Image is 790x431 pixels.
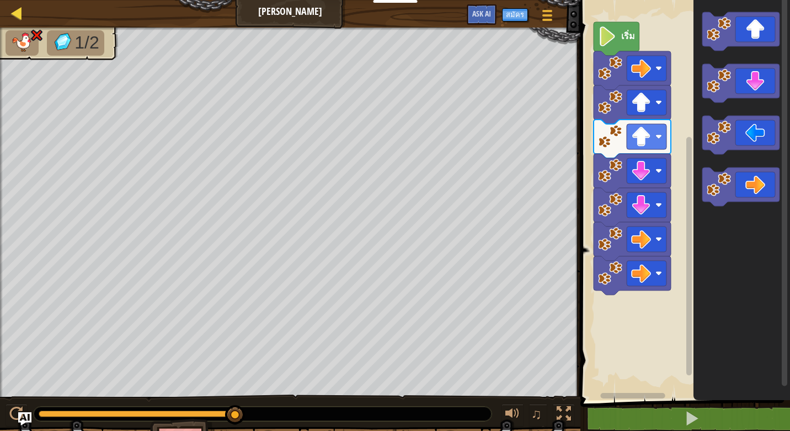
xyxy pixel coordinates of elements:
[531,406,542,422] span: ♫
[472,8,491,19] span: Ask AI
[501,404,524,427] button: ปรับระดับเสียง
[502,8,528,21] button: สมัคร
[74,33,99,52] span: 1/2
[6,30,39,56] li: Your hero must survive.
[553,404,575,427] button: สลับเป็นเต็มจอ
[47,30,104,56] li: เก็บอัญมณี
[6,404,28,427] button: Ctrl + P: Play
[467,4,497,25] button: Ask AI
[621,30,635,42] text: เริ่ม
[533,4,561,30] button: แสดงเมนูเกมส์
[529,404,548,427] button: ♫
[18,412,31,425] button: Ask AI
